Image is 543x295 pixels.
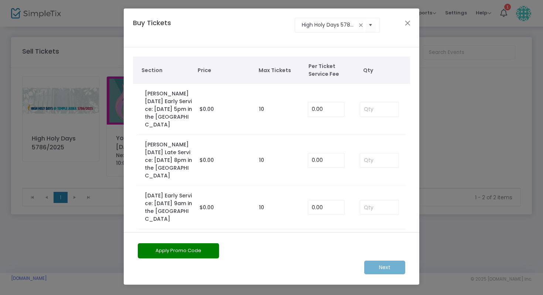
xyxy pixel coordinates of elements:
[259,105,264,113] label: 10
[308,102,344,116] input: Enter Service Fee
[403,18,413,28] button: Close
[145,192,192,223] label: [DATE] Early Service: [DATE] 9am in the [GEOGRAPHIC_DATA]
[259,67,301,74] span: Max Tickets
[199,204,214,211] span: $0.00
[365,17,376,33] button: Select
[145,141,192,180] label: [PERSON_NAME][DATE] Late Service: [DATE] 8pm in the [GEOGRAPHIC_DATA]
[129,18,199,38] h4: Buy Tickets
[302,21,357,29] input: Select an event
[145,90,192,129] label: [PERSON_NAME][DATE] Early Service: [DATE] 5pm in the [GEOGRAPHIC_DATA]
[198,67,251,74] span: Price
[259,204,264,211] label: 10
[308,62,351,78] span: Per Ticket Service Fee
[199,105,214,113] span: $0.00
[360,102,399,116] input: Qty
[360,200,399,214] input: Qty
[199,156,214,164] span: $0.00
[356,21,365,30] span: clear
[308,200,344,214] input: Enter Service Fee
[363,67,407,74] span: Qty
[308,153,344,167] input: Enter Service Fee
[141,67,191,74] span: Section
[360,153,399,167] input: Qty
[259,156,264,164] label: 10
[138,243,219,258] button: Apply Promo Code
